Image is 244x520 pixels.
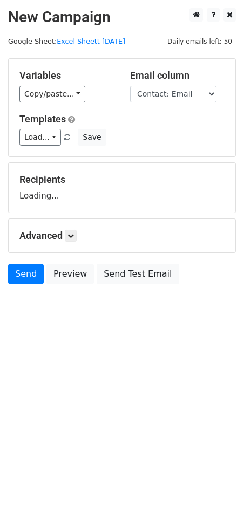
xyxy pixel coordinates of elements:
h5: Variables [19,70,114,81]
h2: New Campaign [8,8,236,26]
a: Send Test Email [97,264,179,284]
a: Templates [19,113,66,125]
small: Google Sheet: [8,37,125,45]
h5: Advanced [19,230,225,242]
a: Load... [19,129,61,146]
div: Loading... [19,174,225,202]
button: Save [78,129,106,146]
a: Daily emails left: 50 [164,37,236,45]
a: Send [8,264,44,284]
span: Daily emails left: 50 [164,36,236,47]
a: Excel Sheett [DATE] [57,37,125,45]
a: Preview [46,264,94,284]
a: Copy/paste... [19,86,85,102]
h5: Recipients [19,174,225,186]
h5: Email column [130,70,225,81]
